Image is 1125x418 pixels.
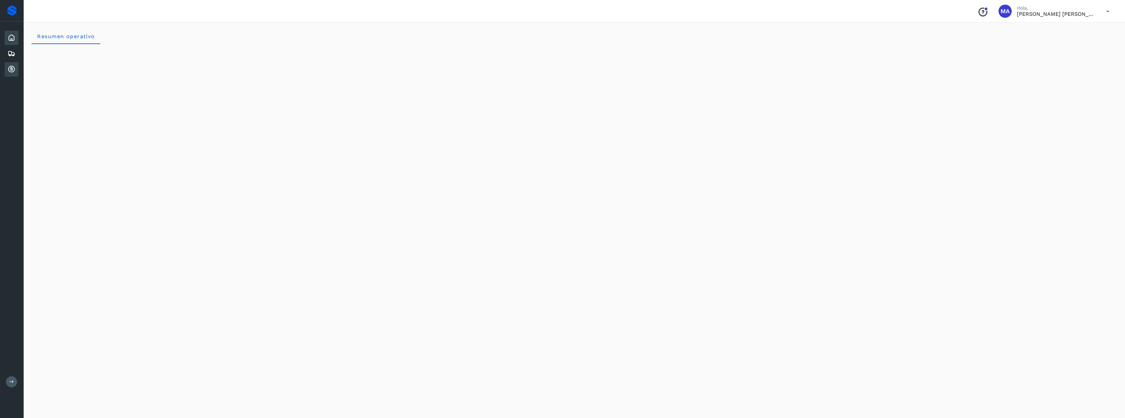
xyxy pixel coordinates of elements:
p: Hola, [1017,5,1096,11]
p: Marco Antonio Ortiz Jurado [1017,11,1096,17]
div: Inicio [5,31,18,45]
span: Resumen operativo [37,33,95,39]
div: Cuentas por cobrar [5,62,18,77]
div: Embarques [5,46,18,61]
